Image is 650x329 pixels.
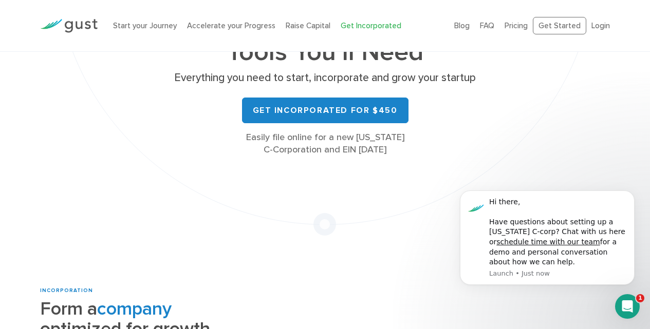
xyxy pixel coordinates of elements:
[444,175,650,301] iframe: Intercom notifications message
[171,131,479,156] div: Easily file online for a new [US_STATE] C-Corporation and EIN [DATE]
[479,218,650,329] iframe: Chat Widget
[591,21,610,30] a: Login
[242,98,408,123] a: Get Incorporated for $450
[171,71,479,85] p: Everything you need to start, incorporate and grow your startup
[40,287,268,295] div: INCORPORATION
[454,21,470,30] a: Blog
[341,21,401,30] a: Get Incorporated
[533,17,586,35] a: Get Started
[113,21,177,30] a: Start your Journey
[40,19,98,33] img: Gust Logo
[505,21,528,30] a: Pricing
[187,21,275,30] a: Accelerate your Progress
[480,21,494,30] a: FAQ
[286,21,330,30] a: Raise Capital
[97,298,172,320] span: company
